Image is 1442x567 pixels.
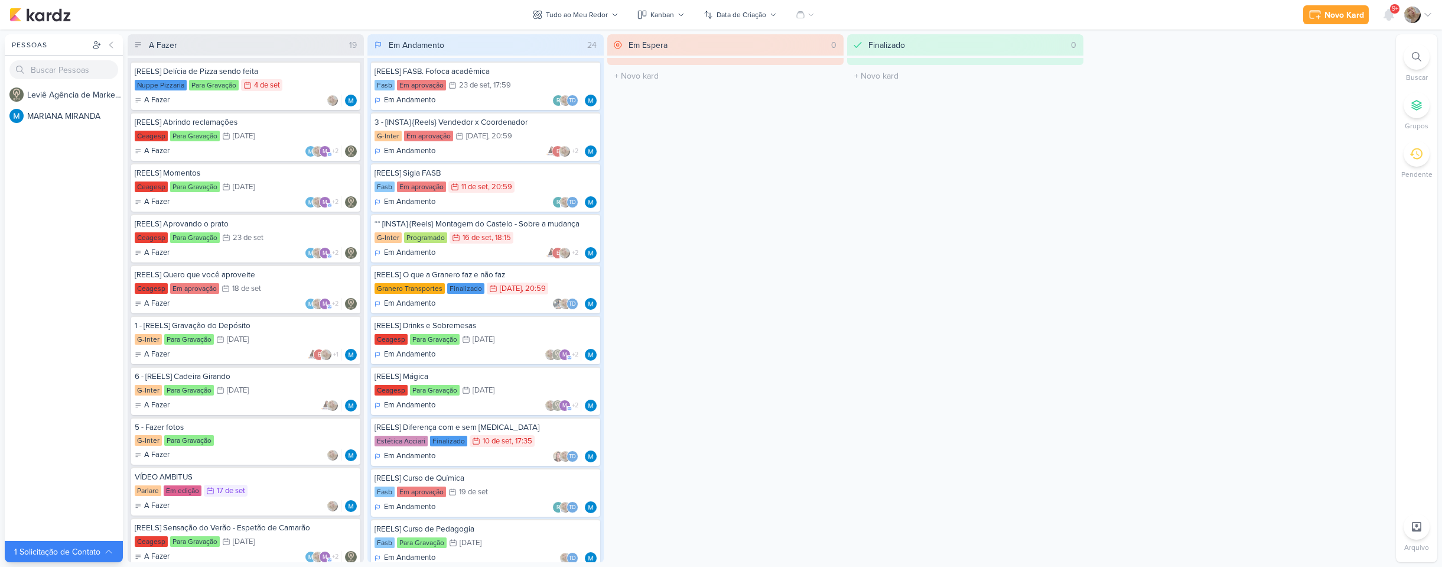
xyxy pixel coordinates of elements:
div: roberta.pecora@fasb.com.br [552,196,564,208]
img: Sarah Violante [559,298,571,310]
div: [DATE] [233,132,255,140]
img: Sarah Violante [312,196,324,208]
img: Amannda Primo [320,400,331,412]
div: Pessoas [9,40,90,50]
div: Em Andamento [375,400,435,412]
div: 16 de set [463,234,491,242]
div: Thais de carvalho [567,196,578,208]
div: Ceagesp [135,232,168,243]
span: +2 [331,147,338,156]
div: Ceagesp [135,283,168,294]
div: Parlare [135,485,161,496]
div: Colaboradores: Sarah Violante [327,449,341,461]
div: Em Espera [629,39,668,51]
span: +2 [331,299,338,309]
p: m [323,555,327,560]
div: Em Andamento [375,298,435,310]
img: Sarah Violante [327,449,338,461]
img: MARIANA MIRANDA [585,196,597,208]
div: [REELS] Diferença com e sem Botox [375,422,597,433]
div: Responsável: MARIANA MIRANDA [585,400,597,412]
div: Colaboradores: MARIANA MIRANDA, Sarah Violante, mlegnaioli@gmail.com, Yasmin Yumi, Thais de carvalho [305,145,341,157]
div: Para Gravação [170,131,220,141]
img: Leviê Agência de Marketing Digital [345,551,357,563]
div: 19 de set [459,488,488,496]
p: Em Andamento [384,451,435,462]
div: Em edição [164,485,201,496]
span: +2 [331,197,338,207]
img: MARIANA MIRANDA [305,551,317,563]
img: Everton Granero [552,298,564,310]
div: Responsável: MARIANA MIRANDA [585,552,597,564]
div: 3 - [INSTA] {Reels} Vendedor x Coordenador [375,117,597,128]
div: Fasb [375,182,395,192]
div: A Fazer [135,400,170,412]
img: Sarah Violante [327,500,338,512]
div: [DATE] [227,387,249,394]
div: [DATE] [500,285,522,293]
div: mlegnaioli@gmail.com [319,551,331,563]
p: Em Andamento [384,247,435,259]
div: A Fazer [135,500,170,512]
span: +2 [571,147,578,156]
div: 23 de set [233,234,263,242]
button: Novo Kard [1303,5,1369,24]
img: Sarah Violante [545,349,556,361]
p: Td [569,454,576,460]
div: Fasb [375,537,395,548]
p: r [556,98,560,104]
div: [DATE] [473,336,494,344]
div: Responsável: Leviê Agência de Marketing Digital [345,551,357,563]
div: Thais de carvalho [567,95,578,106]
div: Responsável: Leviê Agência de Marketing Digital [345,298,357,310]
p: A Fazer [144,449,170,461]
div: A Fazer [135,449,170,461]
div: Colaboradores: Tatiane Acciari, Sarah Violante, Thais de carvalho [552,451,581,462]
img: MARIANA MIRANDA [585,400,597,412]
p: Td [569,200,576,206]
div: Colaboradores: roberta.pecora@fasb.com.br, Sarah Violante, Thais de carvalho [552,196,581,208]
div: Em Andamento [375,451,435,462]
div: [REELS] FASB. Fofoca acadêmica [375,66,597,77]
img: Sarah Violante [327,95,338,106]
div: Para Gravação [170,232,220,243]
div: [REELS] Momentos [135,168,357,179]
img: Sarah Violante [559,247,571,259]
div: roberta.pecora@fasb.com.br [552,95,564,106]
p: Em Andamento [384,349,435,361]
div: Colaboradores: Amannda Primo, emersongranero@ginter.com.br, Sarah Violante, Thais de carvalho, ma... [545,247,581,259]
div: M A R I A N A M I R A N D A [27,110,123,122]
div: Responsável: MARIANA MIRANDA [585,349,597,361]
span: +1 [332,350,338,359]
div: Responsável: MARIANA MIRANDA [585,501,597,513]
div: Para Gravação [189,80,239,90]
p: r [556,200,560,206]
div: 19 [344,39,362,51]
img: MARIANA MIRANDA [345,349,357,361]
div: [REELS] O que a Granero faz e não faz [375,270,597,280]
p: Grupos [1405,121,1428,131]
p: m [323,149,327,155]
div: Colaboradores: MARIANA MIRANDA, Sarah Violante, mlegnaioli@gmail.com, Yasmin Yumi, Thais de carvalho [305,551,341,563]
div: A Fazer [135,196,170,208]
p: A Fazer [144,247,170,259]
div: Estética Acciari [375,436,428,446]
div: [REELS] Mágica [375,371,597,382]
div: A Fazer [135,298,170,310]
img: Sarah Violante [312,247,324,259]
img: kardz.app [9,8,71,22]
p: Td [569,302,576,307]
div: Responsável: MARIANA MIRANDA [585,247,597,259]
img: MARIANA MIRANDA [585,95,597,106]
div: emersongranero@ginter.com.br [552,145,564,157]
div: 23 de set [459,82,490,89]
div: Colaboradores: Everton Granero, Sarah Violante, Thais de carvalho [552,298,581,310]
img: MARIANA MIRANDA [305,196,317,208]
div: Ceagesp [135,182,168,192]
div: Colaboradores: roberta.pecora@fasb.com.br, Sarah Violante, Thais de carvalho [552,95,581,106]
div: 6 - [REELS] Cadeira Girando [135,371,357,382]
div: Responsável: MARIANA MIRANDA [345,400,357,412]
img: MARIANA MIRANDA [585,145,597,157]
div: Responsável: Leviê Agência de Marketing Digital [345,145,357,157]
p: Arquivo [1404,542,1429,553]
